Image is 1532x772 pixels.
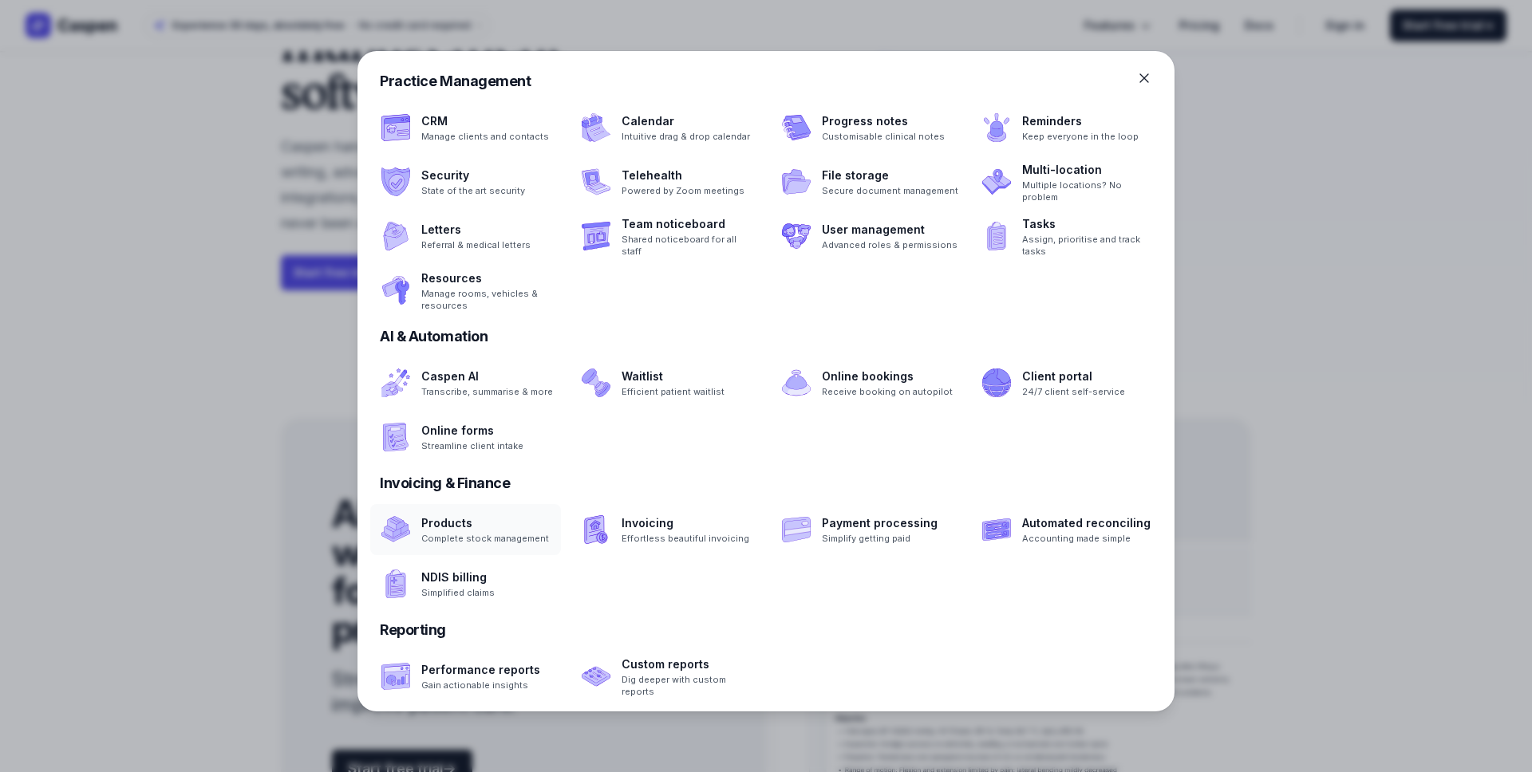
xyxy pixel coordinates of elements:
[822,367,953,386] a: Online bookings
[421,421,523,440] a: Online forms
[1022,514,1151,533] a: Automated reconciling
[421,367,553,386] a: Caspen AI
[421,514,549,533] a: Products
[421,568,495,587] a: NDIS billing
[622,112,750,131] a: Calendar
[380,325,1152,348] div: AI & Automation
[622,367,725,386] a: Waitlist
[421,112,549,131] a: CRM
[421,269,558,288] a: Resources
[822,112,945,131] a: Progress notes
[1022,160,1159,179] a: Multi-location
[622,514,749,533] a: Invoicing
[421,660,540,679] a: Performance reports
[1022,215,1159,234] a: Tasks
[822,220,958,239] a: User management
[1022,112,1139,131] a: Reminders
[380,619,1152,641] div: Reporting
[421,166,525,185] a: Security
[380,472,1152,494] div: Invoicing & Finance
[622,215,758,234] a: Team noticeboard
[622,655,758,674] a: Custom reports
[822,514,938,533] a: Payment processing
[1022,367,1125,386] a: Client portal
[421,220,531,239] a: Letters
[380,70,1152,93] div: Practice Management
[822,166,958,185] a: File storage
[622,166,744,185] a: Telehealth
